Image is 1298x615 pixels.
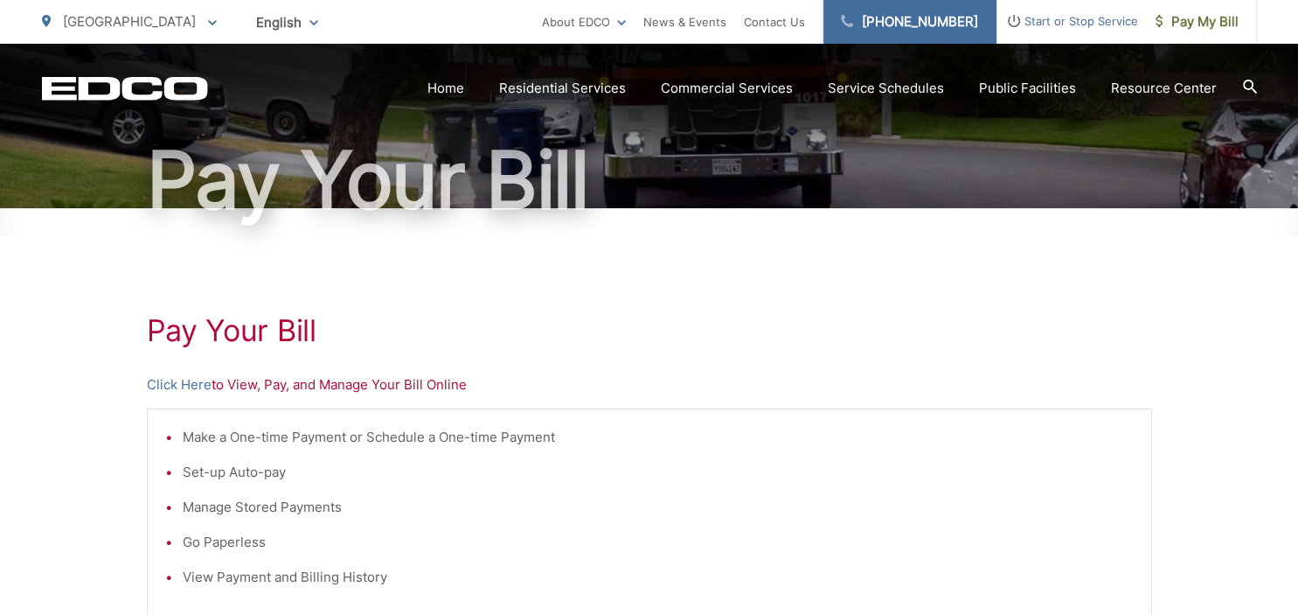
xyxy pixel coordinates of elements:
[1156,11,1239,32] span: Pay My Bill
[63,13,196,30] span: [GEOGRAPHIC_DATA]
[147,374,212,395] a: Click Here
[243,7,331,38] span: English
[744,11,805,32] a: Contact Us
[147,374,1152,395] p: to View, Pay, and Manage Your Bill Online
[183,532,1134,553] li: Go Paperless
[183,567,1134,588] li: View Payment and Billing History
[147,313,1152,348] h1: Pay Your Bill
[42,76,208,101] a: EDCD logo. Return to the homepage.
[643,11,726,32] a: News & Events
[183,462,1134,483] li: Set-up Auto-pay
[661,78,793,99] a: Commercial Services
[542,11,626,32] a: About EDCO
[183,427,1134,448] li: Make a One-time Payment or Schedule a One-time Payment
[828,78,944,99] a: Service Schedules
[42,136,1257,224] h1: Pay Your Bill
[1111,78,1217,99] a: Resource Center
[499,78,626,99] a: Residential Services
[183,497,1134,518] li: Manage Stored Payments
[979,78,1076,99] a: Public Facilities
[427,78,464,99] a: Home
